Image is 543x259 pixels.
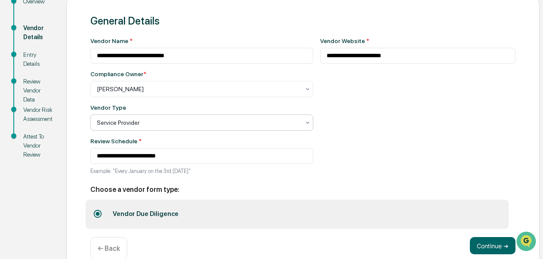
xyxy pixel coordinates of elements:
span: Attestations [71,108,107,117]
div: Review Schedule [90,138,313,145]
div: Entry Details [23,50,52,68]
div: General Details [90,15,515,27]
h2: Choose a vendor form type: [90,185,515,194]
a: 🖐️Preclearance [5,105,59,120]
div: Vendor Risk Assessment [23,105,52,123]
p: How can we help? [9,18,157,31]
div: 🔎 [9,125,15,132]
div: 🖐️ [9,109,15,116]
div: We're available if you need us! [29,74,109,81]
span: Preclearance [17,108,56,117]
div: Vendor Details [23,24,52,42]
div: 🗄️ [62,109,69,116]
a: 🗄️Attestations [59,105,110,120]
div: Vendor Name [90,37,313,44]
div: Review Vendor Data [23,77,52,104]
div: Vendor Website [320,37,516,44]
button: Start new chat [146,68,157,78]
div: Vendor Type [90,104,126,111]
a: 🔎Data Lookup [5,121,58,136]
button: Continue ➔ [470,237,515,254]
span: Pylon [86,145,104,152]
div: Vendor Due Diligence [106,203,185,225]
div: Start new chat [29,65,141,74]
span: Data Lookup [17,124,54,133]
a: Powered byPylon [61,145,104,152]
p: Example: "Every January on the 3rd [DATE]" [90,168,313,174]
img: 1746055101610-c473b297-6a78-478c-a979-82029cc54cd1 [9,65,24,81]
div: Attest To Vendor Review [23,132,52,159]
p: ← Back [98,244,120,253]
div: Compliance Owner [90,71,146,77]
iframe: Open customer support [515,231,539,254]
